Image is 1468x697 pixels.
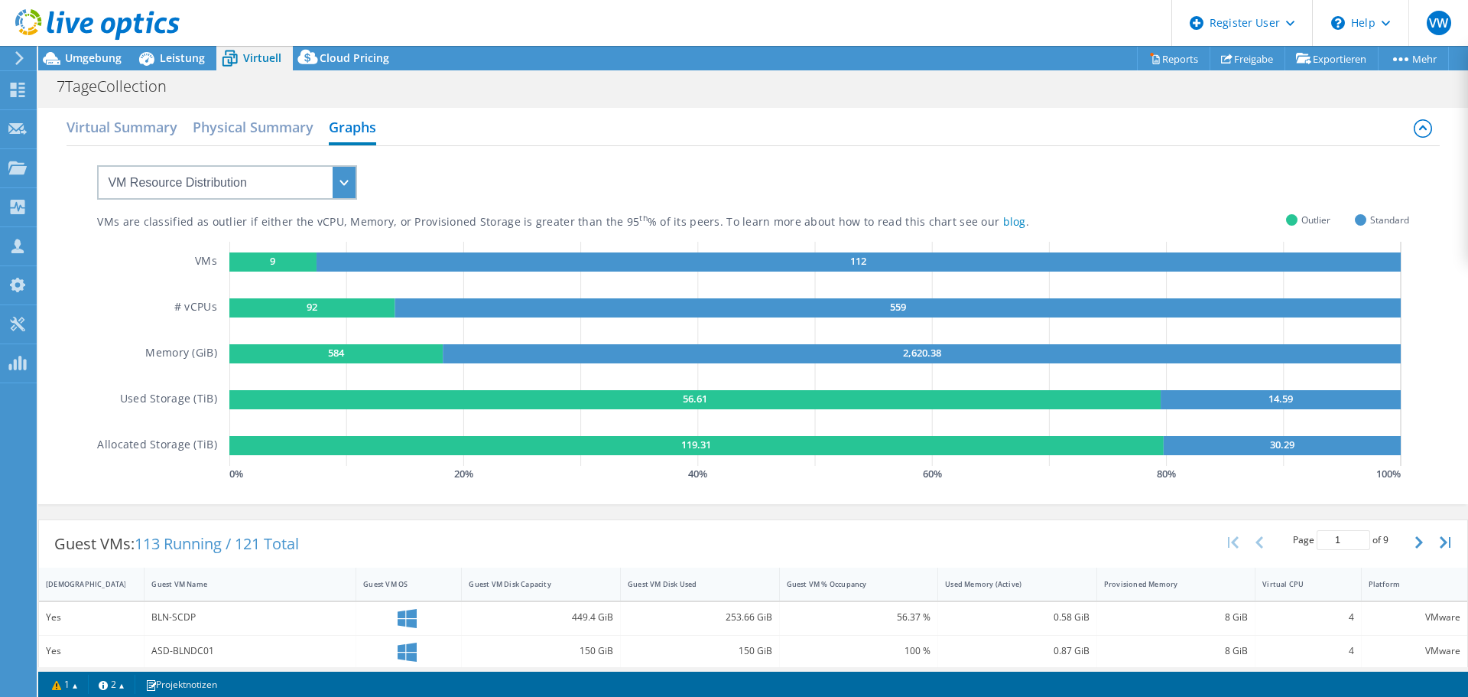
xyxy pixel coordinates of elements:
[135,675,228,694] a: Projektnotizen
[923,467,942,480] text: 60 %
[328,346,345,360] text: 584
[46,579,119,589] div: [DEMOGRAPHIC_DATA]
[454,467,473,480] text: 20 %
[1370,211,1409,229] span: Standard
[1284,47,1379,70] a: Exportieren
[46,643,137,660] div: Yes
[329,112,376,145] h2: Graphs
[469,609,613,626] div: 449.4 GiB
[628,579,754,589] div: Guest VM Disk Used
[97,436,216,455] h5: Allocated Storage (TiB)
[1427,11,1451,35] span: VW
[945,643,1090,660] div: 0.87 GiB
[1369,579,1442,589] div: Platform
[193,112,313,142] h2: Physical Summary
[97,215,1106,230] div: VMs are classified as outlier if either the vCPU, Memory, or Provisioned Storage is greater than ...
[902,346,940,360] text: 2,620.38
[1262,643,1353,660] div: 4
[41,675,89,694] a: 1
[1104,579,1230,589] div: Provisioned Memory
[1270,438,1294,451] text: 30.29
[1262,609,1353,626] div: 4
[174,298,217,318] h5: # vCPUs
[195,252,217,272] h5: VMs
[270,254,275,268] text: 9
[1369,609,1460,626] div: VMware
[1331,16,1345,30] svg: \n
[787,643,931,660] div: 100 %
[1268,392,1293,405] text: 14.59
[1293,530,1388,550] span: Page of
[628,609,772,626] div: 253.66 GiB
[1137,47,1210,70] a: Reports
[120,390,217,409] h5: Used Storage (TiB)
[1376,467,1401,480] text: 100 %
[945,609,1090,626] div: 0.58 GiB
[1301,211,1330,229] span: Outlier
[1157,467,1176,480] text: 80 %
[151,609,349,626] div: BLN-SCDP
[307,300,317,314] text: 92
[787,609,931,626] div: 56.37 %
[151,643,349,660] div: ASD-BLNDC01
[67,112,177,142] h2: Virtual Summary
[1210,47,1285,70] a: Freigabe
[1383,533,1388,546] span: 9
[1104,609,1249,626] div: 8 GiB
[683,392,707,405] text: 56.61
[65,50,122,65] span: Umgebung
[151,579,330,589] div: Guest VM Name
[469,579,595,589] div: Guest VM Disk Capacity
[1262,579,1335,589] div: Virtual CPU
[1003,214,1026,229] a: blog
[39,520,314,568] div: Guest VMs:
[160,50,205,65] span: Leistung
[145,344,216,363] h5: Memory (GiB)
[363,579,436,589] div: Guest VM OS
[1369,643,1460,660] div: VMware
[135,533,299,554] span: 113 Running / 121 Total
[50,78,190,95] h1: 7TageCollection
[945,579,1071,589] div: Used Memory (Active)
[688,467,707,480] text: 40 %
[639,213,648,223] sup: th
[787,579,913,589] div: Guest VM % Occupancy
[469,643,613,660] div: 150 GiB
[628,643,772,660] div: 150 GiB
[88,675,135,694] a: 2
[890,300,906,314] text: 559
[1104,643,1249,660] div: 8 GiB
[681,438,711,451] text: 119.31
[243,50,281,65] span: Virtuell
[320,50,389,65] span: Cloud Pricing
[1317,530,1370,550] input: jump to page
[229,467,243,480] text: 0 %
[46,609,137,626] div: Yes
[229,466,1409,481] svg: GaugeChartPercentageAxisTexta
[1378,47,1449,70] a: Mehr
[850,254,866,268] text: 112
